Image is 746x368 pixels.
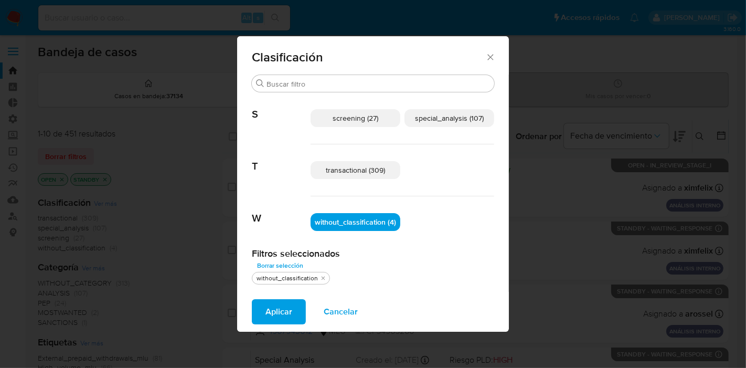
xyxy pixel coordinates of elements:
[311,161,400,179] div: transactional (309)
[256,79,264,88] button: Buscar
[252,51,485,64] span: Clasificación
[252,299,306,324] button: Aplicar
[257,260,303,271] span: Borrar selección
[265,300,292,323] span: Aplicar
[252,196,311,225] span: W
[252,259,308,272] button: Borrar selección
[485,52,495,61] button: Cerrar
[415,113,484,123] span: special_analysis (107)
[311,213,400,231] div: without_classification (4)
[267,79,490,89] input: Buscar filtro
[252,248,494,259] h2: Filtros seleccionados
[252,92,311,121] span: S
[254,274,320,283] div: without_classification
[315,217,396,227] span: without_classification (4)
[404,109,494,127] div: special_analysis (107)
[324,300,358,323] span: Cancelar
[326,165,385,175] span: transactional (309)
[310,299,371,324] button: Cancelar
[252,144,311,173] span: T
[311,109,400,127] div: screening (27)
[333,113,378,123] span: screening (27)
[319,274,327,282] button: quitar without_classification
